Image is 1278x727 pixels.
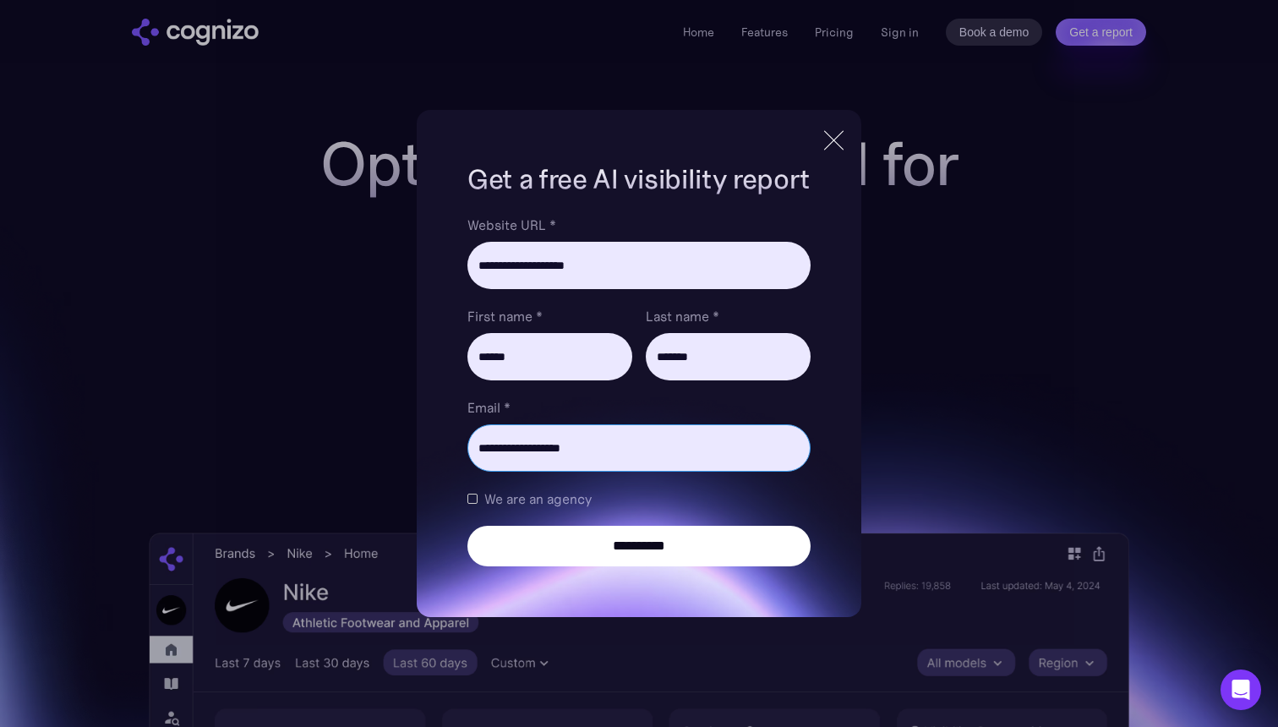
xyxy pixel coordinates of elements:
label: First name * [467,306,632,326]
span: We are an agency [484,489,592,509]
div: Open Intercom Messenger [1221,670,1261,710]
label: Last name * [646,306,811,326]
form: Brand Report Form [467,215,811,566]
label: Email * [467,397,811,418]
label: Website URL * [467,215,811,235]
h1: Get a free AI visibility report [467,161,811,198]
